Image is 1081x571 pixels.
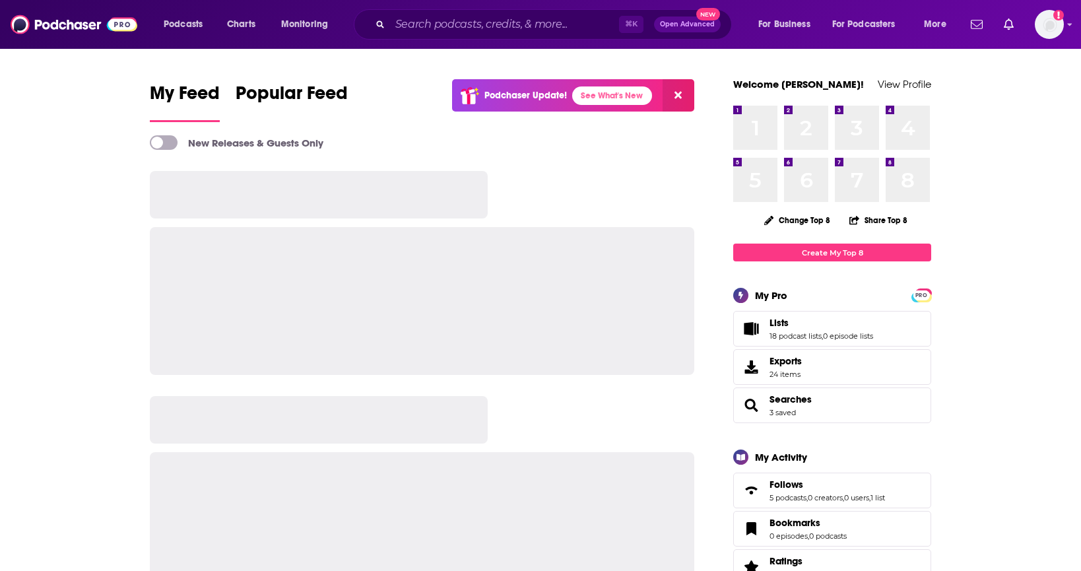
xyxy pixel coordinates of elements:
[999,13,1019,36] a: Show notifications dropdown
[770,493,806,502] a: 5 podcasts
[756,212,838,228] button: Change Top 8
[733,78,864,90] a: Welcome [PERSON_NAME]!
[913,290,929,300] a: PRO
[824,14,915,35] button: open menu
[770,355,802,367] span: Exports
[770,370,802,379] span: 24 items
[806,493,808,502] span: ,
[849,207,908,233] button: Share Top 8
[915,14,963,35] button: open menu
[924,15,946,34] span: More
[572,86,652,105] a: See What's New
[227,15,255,34] span: Charts
[150,82,220,122] a: My Feed
[390,14,619,35] input: Search podcasts, credits, & more...
[843,493,844,502] span: ,
[770,479,803,490] span: Follows
[281,15,328,34] span: Monitoring
[1035,10,1064,39] span: Logged in as KTMSseat4
[654,17,721,32] button: Open AdvancedNew
[770,331,822,341] a: 18 podcast lists
[738,358,764,376] span: Exports
[770,317,789,329] span: Lists
[755,451,807,463] div: My Activity
[770,479,885,490] a: Follows
[823,331,873,341] a: 0 episode lists
[758,15,810,34] span: For Business
[770,517,847,529] a: Bookmarks
[738,319,764,338] a: Lists
[733,349,931,385] a: Exports
[733,511,931,547] span: Bookmarks
[733,311,931,347] span: Lists
[770,408,796,417] a: 3 saved
[660,21,715,28] span: Open Advanced
[844,493,869,502] a: 0 users
[809,531,847,541] a: 0 podcasts
[619,16,643,33] span: ⌘ K
[966,13,988,36] a: Show notifications dropdown
[1035,10,1064,39] button: Show profile menu
[733,387,931,423] span: Searches
[484,90,567,101] p: Podchaser Update!
[808,493,843,502] a: 0 creators
[755,289,787,302] div: My Pro
[770,531,808,541] a: 0 episodes
[696,8,720,20] span: New
[738,520,764,538] a: Bookmarks
[150,82,220,112] span: My Feed
[738,481,764,500] a: Follows
[150,135,323,150] a: New Releases & Guests Only
[366,9,744,40] div: Search podcasts, credits, & more...
[822,331,823,341] span: ,
[870,493,885,502] a: 1 list
[770,517,820,529] span: Bookmarks
[808,531,809,541] span: ,
[1053,10,1064,20] svg: Add a profile image
[236,82,348,122] a: Popular Feed
[272,14,345,35] button: open menu
[11,12,137,37] img: Podchaser - Follow, Share and Rate Podcasts
[218,14,263,35] a: Charts
[1035,10,1064,39] img: User Profile
[733,244,931,261] a: Create My Top 8
[770,555,841,567] a: Ratings
[878,78,931,90] a: View Profile
[733,473,931,508] span: Follows
[236,82,348,112] span: Popular Feed
[869,493,870,502] span: ,
[749,14,827,35] button: open menu
[832,15,896,34] span: For Podcasters
[770,317,873,329] a: Lists
[154,14,220,35] button: open menu
[164,15,203,34] span: Podcasts
[770,555,803,567] span: Ratings
[770,393,812,405] a: Searches
[738,396,764,415] a: Searches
